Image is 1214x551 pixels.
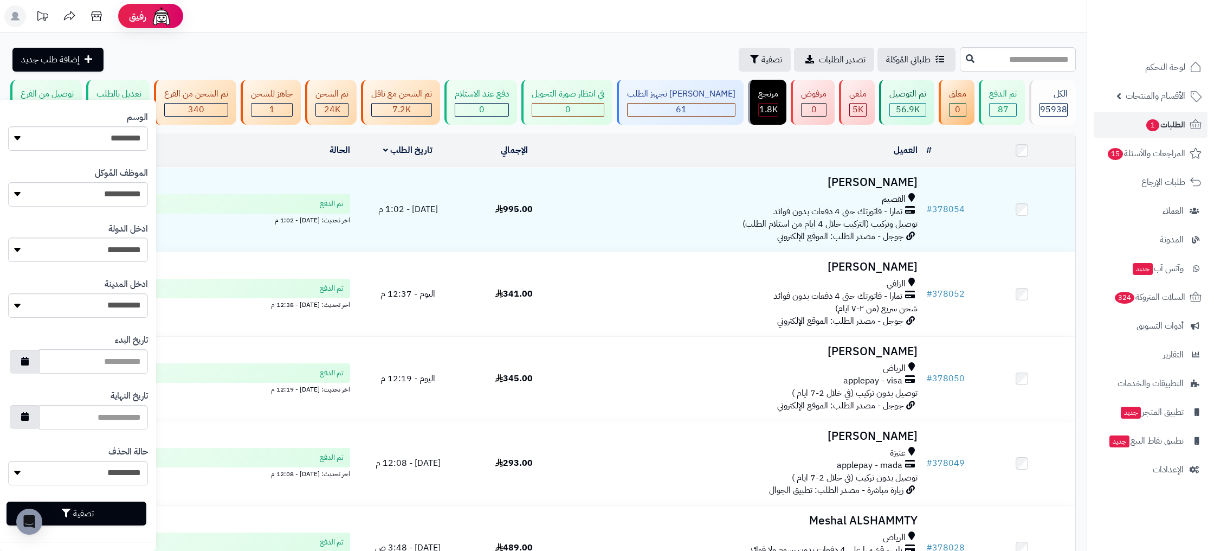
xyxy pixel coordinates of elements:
a: #378049 [926,457,965,470]
div: اخر تحديث: [DATE] - 12:19 م [16,383,350,394]
a: تطبيق نقاط البيعجديد [1094,428,1207,454]
a: تم الشحن 24K [303,80,359,125]
span: 1 [1146,119,1159,131]
h3: [PERSON_NAME] [572,430,918,443]
a: الكل95938 [1027,80,1078,125]
label: تاريخ البدء [115,334,148,347]
div: معلق [949,88,966,100]
span: اليوم - 12:37 م [380,287,435,300]
a: تطبيق المتجرجديد [1094,399,1207,425]
span: الإعدادات [1153,462,1184,477]
a: مرفوض 0 [789,80,837,125]
div: 56884 [890,104,926,116]
span: رفيق [129,10,146,23]
span: 24K [324,103,340,116]
span: عنيزة [890,447,906,459]
span: جديد [1121,407,1141,419]
div: اخر تحديث: [DATE] - 12:08 م [16,467,350,479]
a: في انتظار صورة التحويل 0 [519,80,615,125]
span: جوجل - مصدر الطلب: الموقع الإلكتروني [777,399,903,412]
a: تم الشحن مع ناقل 7.2K [359,80,442,125]
span: تصدير الطلبات [819,53,866,66]
span: 15 [1108,148,1123,160]
span: القصيم [882,193,906,206]
a: #378050 [926,372,965,385]
span: السلات المتروكة [1114,290,1185,305]
a: طلبات الإرجاع [1094,169,1207,195]
a: التطبيقات والخدمات [1094,370,1207,396]
a: تم الدفع 87 [977,80,1027,125]
a: التقارير [1094,342,1207,368]
div: [PERSON_NAME] تجهيز الطلب [627,88,735,100]
div: تم الشحن مع ناقل [371,88,432,100]
span: الرياض [883,362,906,375]
a: تم التوصيل 56.9K [877,80,937,125]
div: اخر تحديث: [DATE] - 12:38 م [16,298,350,310]
span: الرياض [883,531,906,544]
div: 0 [950,104,966,116]
label: حالة الحذف [108,446,148,458]
div: جاهز للشحن [251,88,293,100]
span: # [926,203,932,216]
a: وآتس آبجديد [1094,255,1207,281]
div: 4991 [850,104,866,116]
div: 0 [802,104,826,116]
span: جديد [1133,263,1153,275]
h3: [PERSON_NAME] [572,261,918,273]
span: 1 [269,103,275,116]
div: تم الشحن [315,88,348,100]
span: 0 [565,103,571,116]
div: 24038 [316,104,348,116]
label: الوسم [127,111,148,124]
span: تمارا - فاتورتك حتى 4 دفعات بدون فوائد [773,206,902,218]
div: 7222 [372,104,431,116]
a: إضافة طلب جديد [12,48,104,72]
span: 61 [676,103,687,116]
span: [DATE] - 12:08 م [376,457,441,470]
span: 7.2K [392,103,411,116]
span: المدونة [1160,232,1184,247]
a: #378054 [926,203,965,216]
div: 61 [628,104,735,116]
span: 340 [188,103,204,116]
span: تم الدفع [320,537,344,548]
div: Open Intercom Messenger [16,509,42,535]
a: مرتجع 1.8K [746,80,789,125]
span: التقارير [1163,347,1184,362]
div: 0 [455,104,508,116]
span: 5K [853,103,863,116]
a: دفع عند الاستلام 0 [442,80,519,125]
span: تصفية [761,53,782,66]
a: السلات المتروكة324 [1094,284,1207,310]
span: applepay - mada [837,459,902,472]
span: توصيل وتركيب (التركيب خلال 4 ايام من استلام الطلب) [742,217,918,230]
span: توصيل بدون تركيب (في خلال 2-7 ايام ) [792,471,918,484]
a: [PERSON_NAME] تجهيز الطلب 61 [615,80,746,125]
span: تطبيق نقاط البيع [1108,433,1184,449]
a: المراجعات والأسئلة15 [1094,140,1207,166]
span: applepay - visa [843,375,902,387]
div: تعديل بالطلب [96,88,141,100]
span: 995.00 [495,203,533,216]
span: [DATE] - 1:02 م [378,203,438,216]
span: المراجعات والأسئلة [1107,146,1185,161]
span: تمارا - فاتورتك حتى 4 دفعات بدون فوائد [773,290,902,303]
span: طلبات الإرجاع [1141,175,1185,190]
span: أدوات التسويق [1136,318,1184,334]
span: التطبيقات والخدمات [1118,376,1184,391]
span: 341.00 [495,287,533,300]
a: معلق 0 [937,80,977,125]
a: توصيل من الفرع 259 [8,80,84,125]
span: 95938 [1040,103,1067,116]
a: لوحة التحكم [1094,54,1207,80]
span: تم الدفع [320,198,344,209]
span: 0 [811,103,817,116]
div: 0 [532,104,604,116]
span: الطلبات [1145,117,1185,132]
a: تم الشحن من الفرع 340 [152,80,238,125]
span: تم الدفع [320,283,344,294]
span: الزلفي [887,278,906,290]
div: 87 [990,104,1016,116]
div: 1829 [759,104,778,116]
span: 324 [1115,292,1134,304]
